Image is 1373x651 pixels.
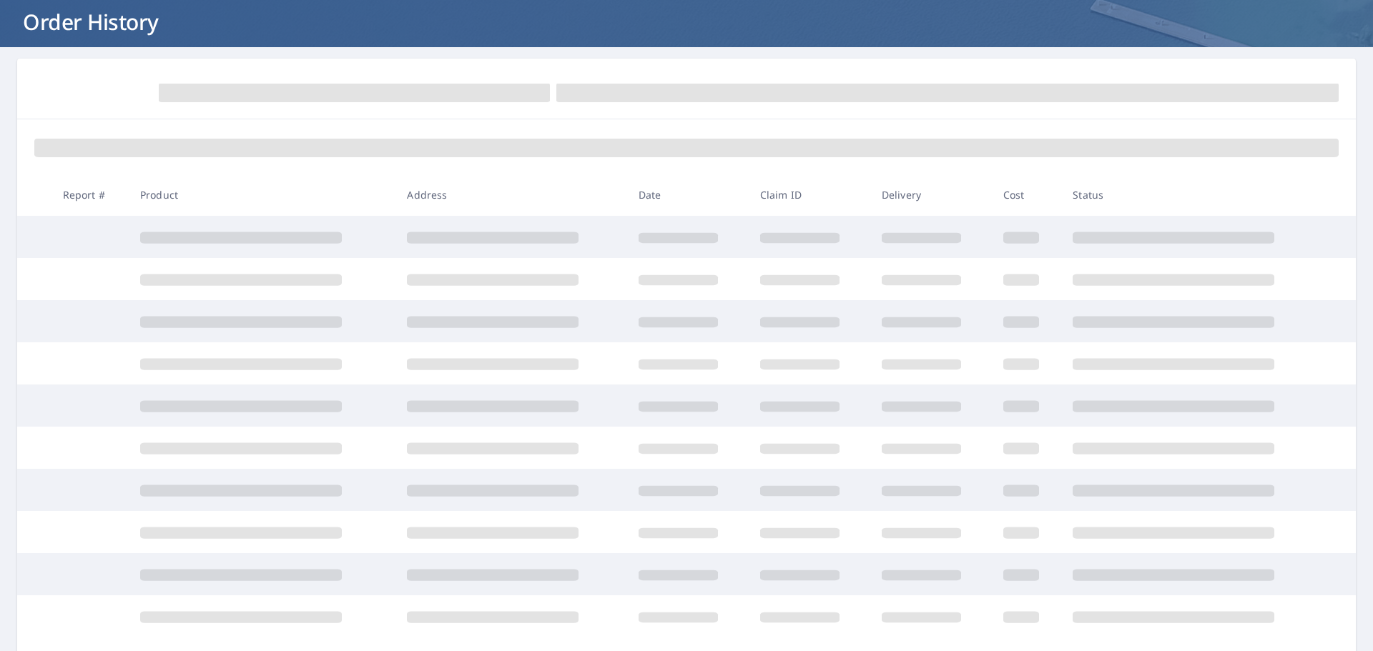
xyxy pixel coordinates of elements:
th: Cost [992,174,1062,216]
th: Date [627,174,749,216]
th: Address [395,174,626,216]
th: Product [129,174,395,216]
th: Delivery [870,174,992,216]
th: Claim ID [749,174,870,216]
th: Report # [51,174,129,216]
th: Status [1061,174,1329,216]
h1: Order History [17,7,1356,36]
